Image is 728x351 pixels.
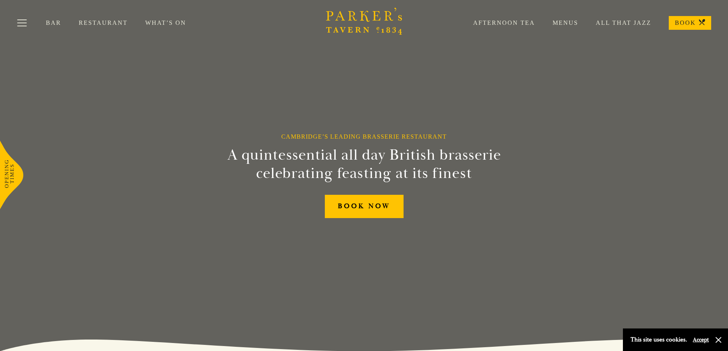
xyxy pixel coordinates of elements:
p: This site uses cookies. [631,334,687,345]
h1: Cambridge’s Leading Brasserie Restaurant [281,133,447,140]
button: Close and accept [715,336,722,344]
button: Accept [693,336,709,343]
a: BOOK NOW [325,195,404,218]
h2: A quintessential all day British brasserie celebrating feasting at its finest [190,146,538,183]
